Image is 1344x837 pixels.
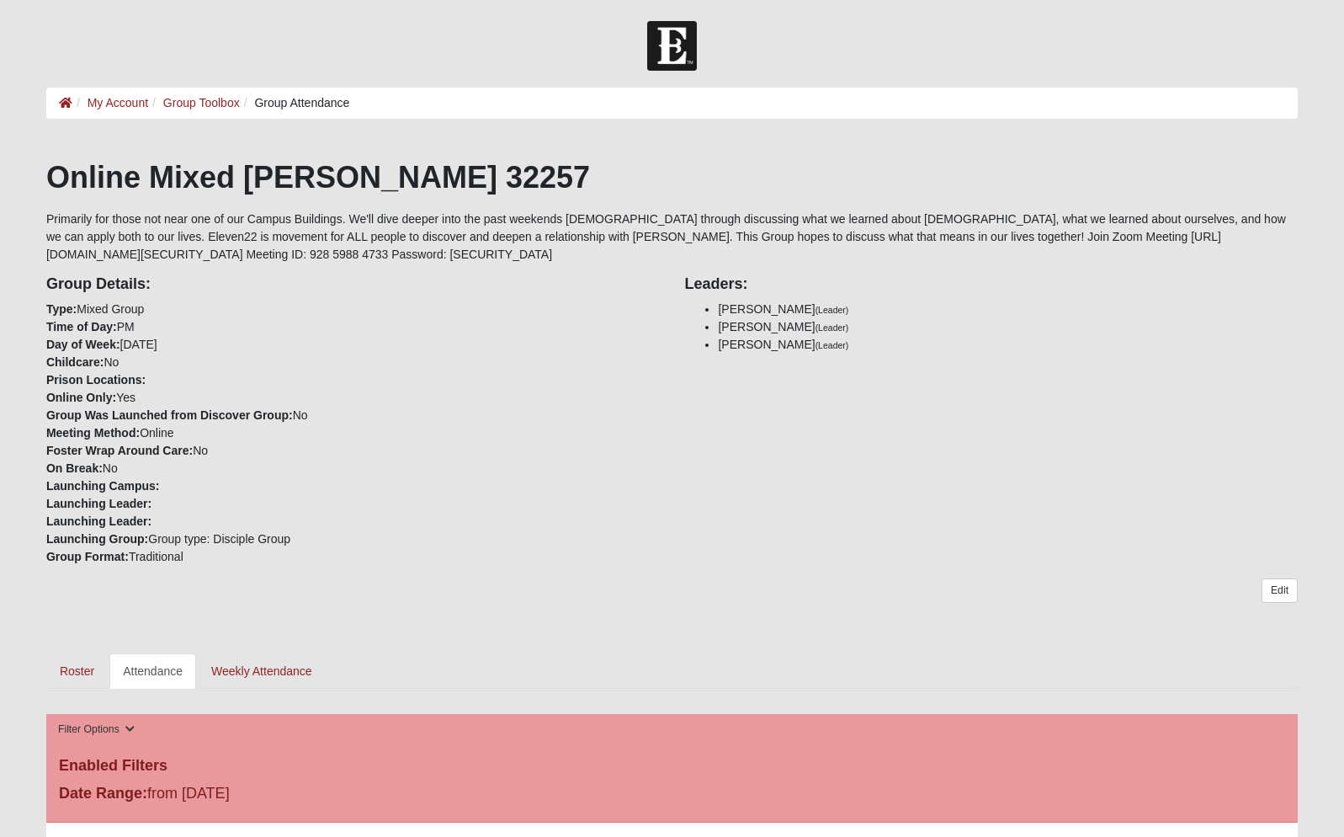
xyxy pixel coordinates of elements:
strong: Foster Wrap Around Care: [46,444,193,457]
strong: Type: [46,302,77,316]
strong: Launching Group: [46,532,148,546]
strong: Online Only: [46,391,116,404]
small: (Leader) [815,340,849,350]
div: Primarily for those not near one of our Campus Buildings. We'll dive deeper into the past weekend... [46,159,1298,689]
strong: Group Format: [46,550,129,563]
a: Group Toolbox [163,96,240,109]
li: [PERSON_NAME] [718,336,1298,354]
div: Mixed Group PM [DATE] No Yes No Online No No Group type: Disciple Group Traditional [34,264,672,566]
h4: Leaders: [684,275,1298,294]
strong: Launching Campus: [46,479,160,493]
strong: Group Was Launched from Discover Group: [46,408,293,422]
h4: Enabled Filters [59,757,1285,776]
li: [PERSON_NAME] [718,318,1298,336]
a: Edit [1262,578,1298,603]
strong: Time of Day: [46,320,117,333]
strong: On Break: [46,461,103,475]
strong: Launching Leader: [46,497,151,510]
a: Roster [46,653,108,689]
a: My Account [88,96,148,109]
small: (Leader) [815,323,849,333]
h1: Online Mixed [PERSON_NAME] 32257 [46,159,1298,195]
div: from [DATE] [46,782,464,809]
img: Church of Eleven22 Logo [647,21,697,71]
strong: Day of Week: [46,338,120,351]
strong: Launching Leader: [46,514,151,528]
li: [PERSON_NAME] [718,301,1298,318]
button: Filter Options [53,721,140,738]
strong: Prison Locations: [46,373,146,387]
strong: Meeting Method: [46,426,140,440]
li: Group Attendance [240,94,350,112]
a: Weekly Attendance [198,653,326,689]
label: Date Range: [59,782,147,805]
a: Attendance [109,653,196,689]
small: (Leader) [815,305,849,315]
h4: Group Details: [46,275,660,294]
strong: Childcare: [46,355,104,369]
